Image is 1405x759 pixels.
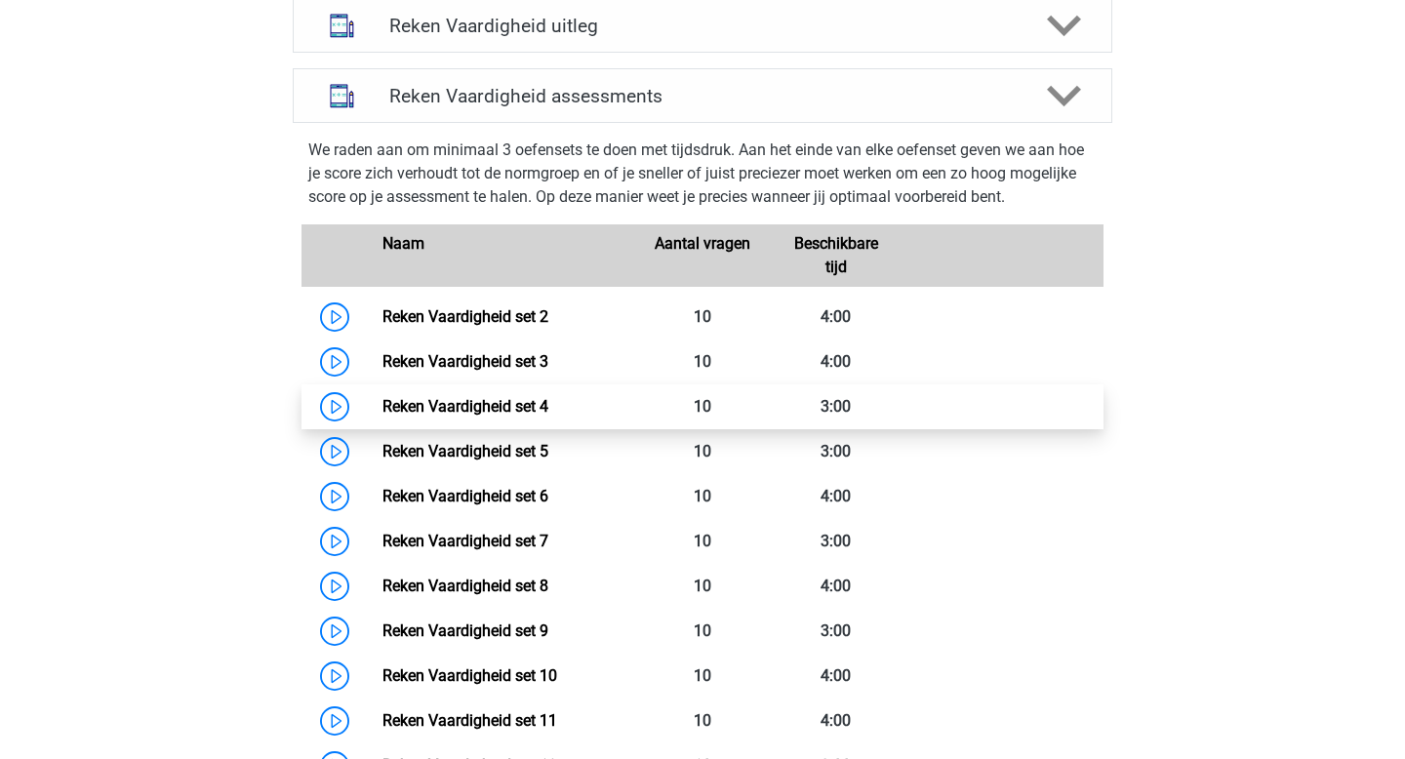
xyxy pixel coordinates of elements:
a: Reken Vaardigheid set 5 [382,442,548,460]
a: Reken Vaardigheid set 7 [382,532,548,550]
p: We raden aan om minimaal 3 oefensets te doen met tijdsdruk. Aan het einde van elke oefenset geven... [308,139,1097,209]
a: Reken Vaardigheid set 2 [382,307,548,326]
a: Reken Vaardigheid set 8 [382,577,548,595]
a: Reken Vaardigheid set 9 [382,621,548,640]
a: Reken Vaardigheid set 6 [382,487,548,505]
div: Beschikbare tijd [769,232,903,279]
a: Reken Vaardigheid set 4 [382,397,548,416]
a: assessments Reken Vaardigheid assessments [285,68,1120,123]
h4: Reken Vaardigheid uitleg [389,15,1016,37]
h4: Reken Vaardigheid assessments [389,85,1016,107]
a: Reken Vaardigheid set 11 [382,711,557,730]
a: Reken Vaardigheid set 3 [382,352,548,371]
div: Aantal vragen [635,232,769,279]
a: Reken Vaardigheid set 10 [382,666,557,685]
div: Naam [368,232,635,279]
img: reken vaardigheid assessments [317,71,367,121]
img: reken vaardigheid uitleg [317,1,367,51]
